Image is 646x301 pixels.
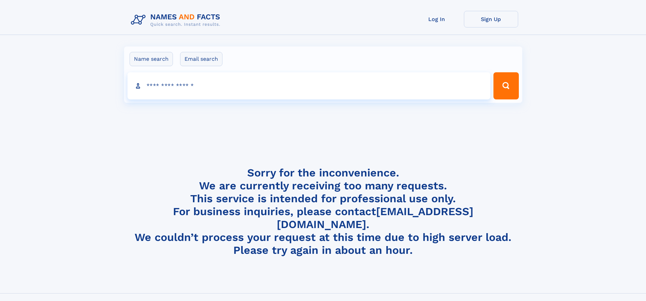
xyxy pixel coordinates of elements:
[277,205,473,231] a: [EMAIL_ADDRESS][DOMAIN_NAME]
[128,11,226,29] img: Logo Names and Facts
[130,52,173,66] label: Name search
[493,72,518,99] button: Search Button
[128,166,518,257] h4: Sorry for the inconvenience. We are currently receiving too many requests. This service is intend...
[464,11,518,27] a: Sign Up
[410,11,464,27] a: Log In
[180,52,222,66] label: Email search
[128,72,491,99] input: search input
